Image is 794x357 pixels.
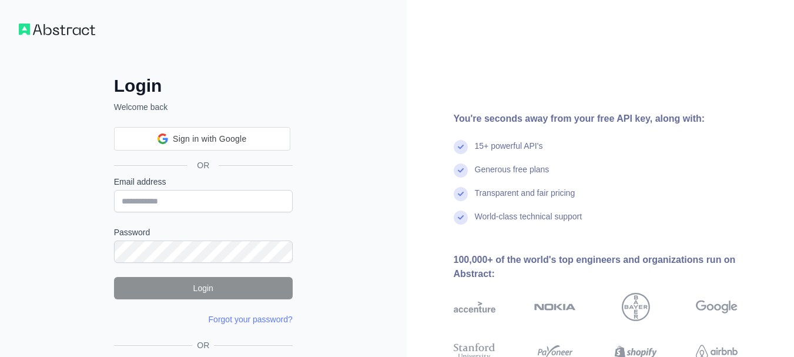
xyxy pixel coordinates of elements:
[454,164,468,178] img: check mark
[114,176,293,188] label: Email address
[114,277,293,299] button: Login
[622,293,650,321] img: bayer
[114,101,293,113] p: Welcome back
[209,315,293,324] a: Forgot your password?
[192,339,214,351] span: OR
[114,75,293,96] h2: Login
[454,140,468,154] img: check mark
[19,24,95,35] img: Workflow
[173,133,246,145] span: Sign in with Google
[696,293,738,321] img: google
[454,211,468,225] img: check mark
[475,164,550,187] div: Generous free plans
[114,226,293,238] label: Password
[454,187,468,201] img: check mark
[454,112,776,126] div: You're seconds away from your free API key, along with:
[475,211,582,234] div: World-class technical support
[475,187,575,211] div: Transparent and fair pricing
[114,127,290,151] div: Sign in with Google
[534,293,576,321] img: nokia
[454,253,776,281] div: 100,000+ of the world's top engineers and organizations run on Abstract:
[454,293,495,321] img: accenture
[475,140,543,164] div: 15+ powerful API's
[187,159,219,171] span: OR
